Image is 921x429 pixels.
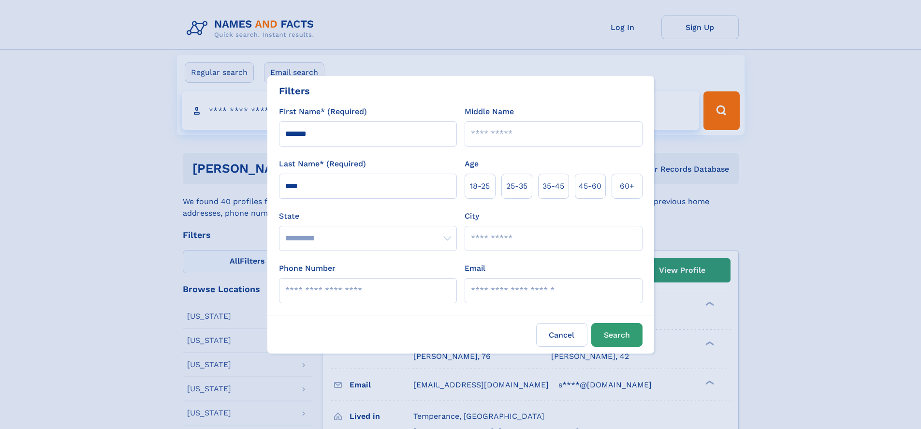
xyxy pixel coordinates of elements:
label: City [465,210,479,222]
label: First Name* (Required) [279,106,367,118]
span: 60+ [620,180,634,192]
label: Cancel [536,323,587,347]
label: Last Name* (Required) [279,158,366,170]
span: 45‑60 [579,180,601,192]
label: Middle Name [465,106,514,118]
label: Age [465,158,479,170]
button: Search [591,323,643,347]
label: Email [465,263,485,274]
span: 35‑45 [542,180,564,192]
div: Filters [279,84,310,98]
span: 18‑25 [470,180,490,192]
label: State [279,210,457,222]
span: 25‑35 [506,180,527,192]
label: Phone Number [279,263,336,274]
